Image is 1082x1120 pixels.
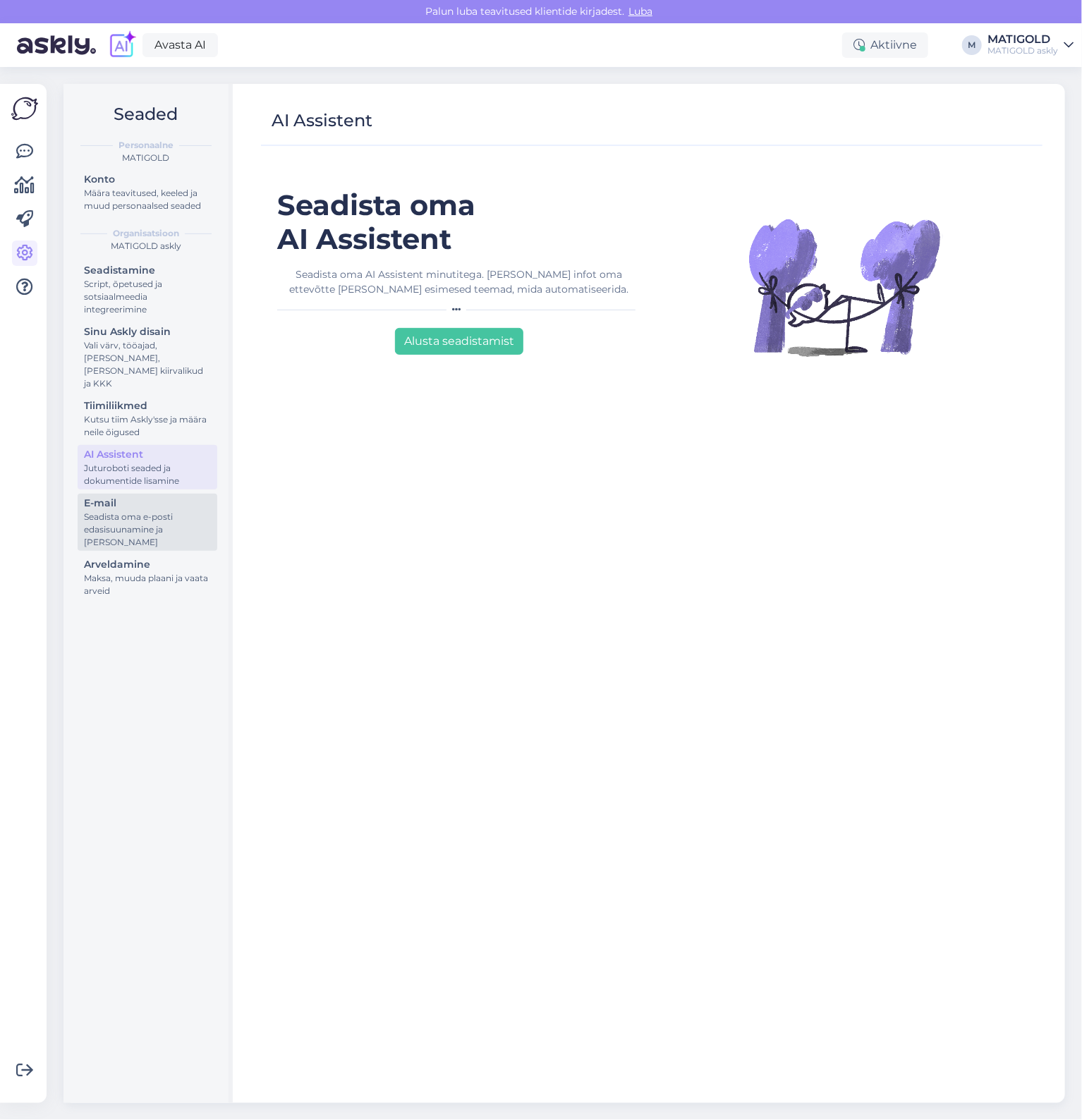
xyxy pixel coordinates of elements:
[84,557,211,572] div: Arveldamine
[277,188,641,256] h1: Seadista oma AI Assistent
[272,107,372,134] div: AI Assistent
[84,278,211,316] div: Script, õpetused ja sotsiaalmeedia integreerimine
[84,398,211,413] div: Tiimiliikmed
[78,494,217,551] a: E-mailSeadista oma e-posti edasisuunamine ja [PERSON_NAME]
[84,572,211,597] div: Maksa, muuda plaani ja vaata arveid
[624,5,657,18] span: Luba
[78,170,217,214] a: KontoMäära teavitused, keeled ja muud personaalsed seaded
[75,152,217,164] div: MATIGOLD
[78,322,217,392] a: Sinu Askly disainVali värv, tööajad, [PERSON_NAME], [PERSON_NAME] kiirvalikud ja KKK
[11,95,38,122] img: Askly Logo
[75,101,217,128] h2: Seaded
[84,339,211,390] div: Vali värv, tööajad, [PERSON_NAME], [PERSON_NAME] kiirvalikud ja KKK
[962,35,982,55] div: M
[987,45,1058,56] div: MATIGOLD askly
[746,188,943,386] img: Illustration
[113,227,179,240] b: Organisatsioon
[395,328,523,355] button: Alusta seadistamist
[118,139,174,152] b: Personaalne
[84,511,211,549] div: Seadista oma e-posti edasisuunamine ja [PERSON_NAME]
[84,496,211,511] div: E-mail
[78,396,217,441] a: TiimiliikmedKutsu tiim Askly'sse ja määra neile õigused
[84,462,211,487] div: Juturoboti seaded ja dokumentide lisamine
[84,447,211,462] div: AI Assistent
[987,34,1074,56] a: MATIGOLDMATIGOLD askly
[142,33,218,57] a: Avasta AI
[842,32,928,58] div: Aktiivne
[84,187,211,212] div: Määra teavitused, keeled ja muud personaalsed seaded
[84,413,211,439] div: Kutsu tiim Askly'sse ja määra neile õigused
[78,261,217,318] a: SeadistamineScript, õpetused ja sotsiaalmeedia integreerimine
[84,324,211,339] div: Sinu Askly disain
[78,555,217,599] a: ArveldamineMaksa, muuda plaani ja vaata arveid
[987,34,1058,45] div: MATIGOLD
[78,445,217,489] a: AI AssistentJuturoboti seaded ja dokumentide lisamine
[84,172,211,187] div: Konto
[107,30,137,60] img: explore-ai
[277,267,641,297] div: Seadista oma AI Assistent minutitega. [PERSON_NAME] infot oma ettevõtte [PERSON_NAME] esimesed te...
[75,240,217,252] div: MATIGOLD askly
[84,263,211,278] div: Seadistamine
